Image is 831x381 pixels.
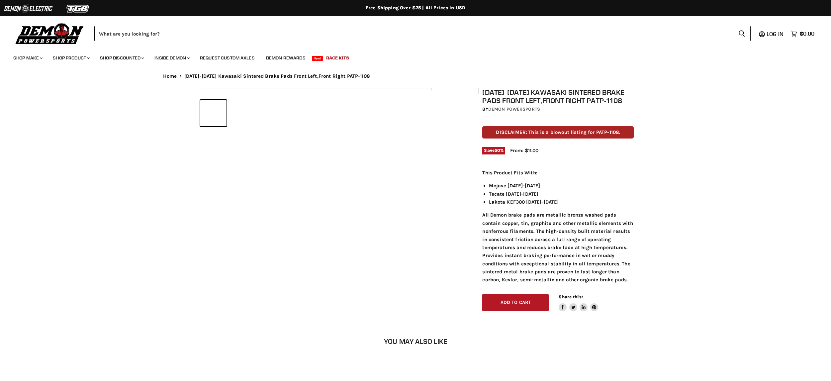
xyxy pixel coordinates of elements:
span: From: $11.00 [510,147,538,153]
span: [DATE]-[DATE] Kawasaki Sintered Brake Pads Front Left,Front Right PATP-1108 [184,73,370,79]
p: DISCLAIMER: This is a blowout listing for PATP-1108. [482,126,634,139]
a: Demon Rewards [261,51,311,65]
span: Add to cart [501,300,531,305]
p: This Product Fits With: [482,169,634,177]
a: Request Custom Axles [195,51,260,65]
a: Shop Product [48,51,94,65]
form: Product [94,26,751,41]
ul: Main menu [8,48,813,65]
img: Demon Electric Logo 2 [3,2,53,15]
h2: You may also like [163,337,668,345]
button: 1987-2003 Kawasaki Sintered Brake Pads Front Left,Front Right PATP-1108 thumbnail [200,100,227,126]
span: 50 [495,148,500,153]
li: Mojave [DATE]-[DATE] [489,182,634,190]
a: Race Kits [321,51,354,65]
li: Tecate [DATE]-[DATE] [489,190,634,198]
span: Save % [482,147,505,154]
span: New! [312,56,323,61]
img: TGB Logo 2 [53,2,103,15]
a: Shop Discounted [95,51,148,65]
aside: Share this: [559,294,598,312]
a: Shop Make [8,51,46,65]
a: Demon Powersports [488,106,540,112]
input: Search [94,26,733,41]
span: $0.00 [800,31,814,37]
a: Home [163,73,177,79]
span: Share this: [559,294,583,299]
div: Free Shipping Over $75 | All Prices In USD [150,5,681,11]
nav: Breadcrumbs [150,73,681,79]
a: $0.00 [787,29,818,39]
div: All Demon brake pads are metallic bronze washed pads contain copper, tin, graphite and other meta... [482,169,634,284]
span: Log in [767,31,784,37]
h1: [DATE]-[DATE] Kawasaki Sintered Brake Pads Front Left,Front Right PATP-1108 [482,88,634,105]
a: Log in [764,31,787,37]
img: Demon Powersports [13,22,86,45]
a: Inside Demon [149,51,194,65]
button: Search [733,26,751,41]
button: Add to cart [482,294,549,312]
span: Click to expand [435,84,472,89]
li: Lakota KEF300 [DATE]-[DATE] [489,198,634,206]
div: by [482,106,634,113]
